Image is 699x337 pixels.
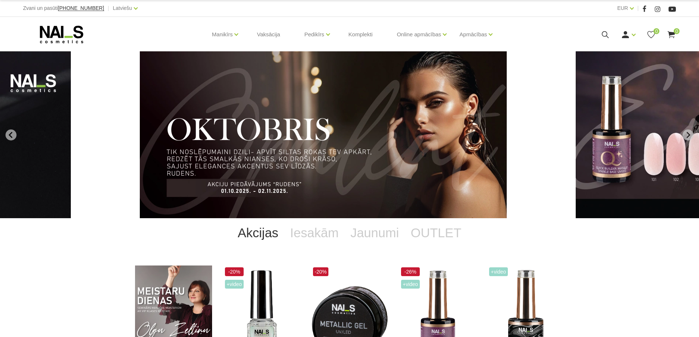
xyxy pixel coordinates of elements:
a: Online apmācības [397,20,441,49]
span: +Video [225,280,244,289]
a: Jaunumi [345,218,405,248]
div: Zvani un pasūti [23,4,104,13]
a: Manikīrs [212,20,233,49]
a: EUR [617,4,628,12]
span: 0 [674,28,680,34]
a: Apmācības [459,20,487,49]
li: 1 of 11 [140,51,559,218]
a: Akcijas [232,218,284,248]
a: OUTLET [405,218,467,248]
span: +Video [489,267,508,276]
span: 0 [654,28,659,34]
span: -20% [313,267,329,276]
a: Latviešu [113,4,132,12]
a: [PHONE_NUMBER] [58,6,104,11]
span: +Video [401,280,420,289]
a: Vaksācija [251,17,286,52]
a: Pedikīrs [304,20,324,49]
span: | [637,4,639,13]
span: -26% [401,267,420,276]
a: 0 [667,30,676,39]
a: Iesakām [284,218,345,248]
a: Komplekti [343,17,379,52]
a: 0 [647,30,656,39]
span: -20% [225,267,244,276]
button: Next slide [682,129,693,140]
span: [PHONE_NUMBER] [58,5,104,11]
button: Go to last slide [6,129,17,140]
span: | [108,4,109,13]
